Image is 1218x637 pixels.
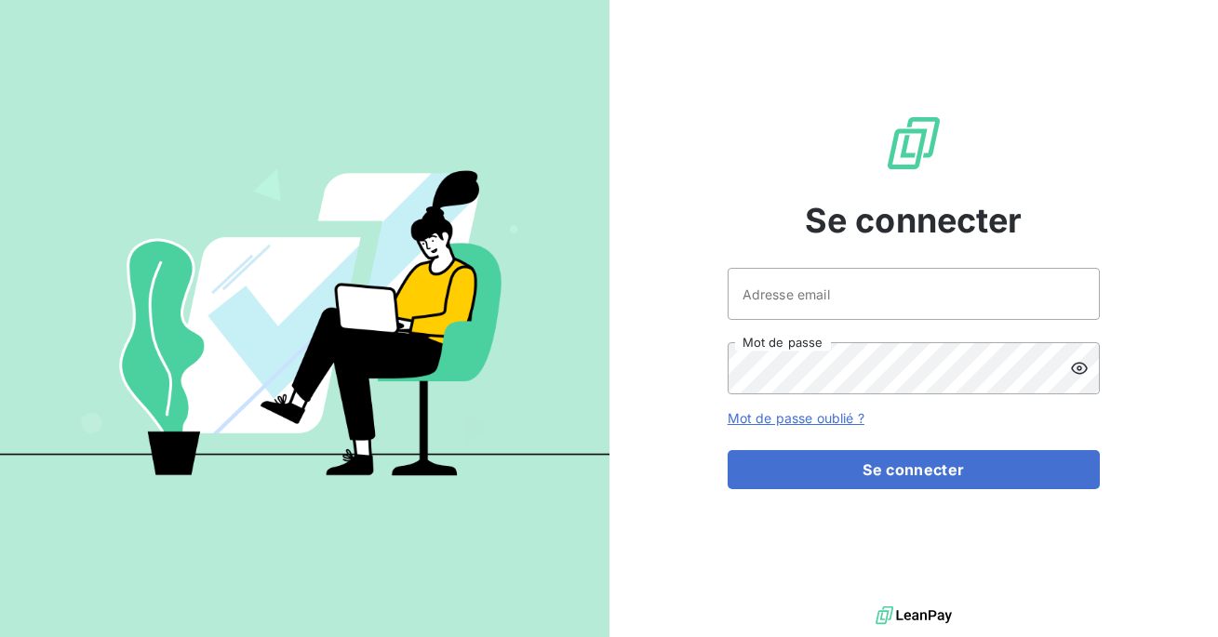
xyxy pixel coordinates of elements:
[728,410,864,426] a: Mot de passe oublié ?
[876,602,952,630] img: logo
[884,113,944,173] img: Logo LeanPay
[728,268,1100,320] input: placeholder
[728,450,1100,489] button: Se connecter
[805,195,1023,246] span: Se connecter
